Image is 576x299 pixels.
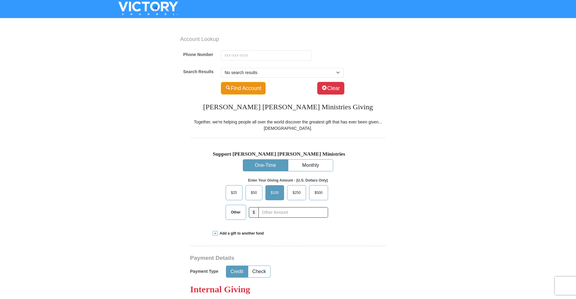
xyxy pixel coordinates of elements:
[190,284,386,295] h3: Internal Giving
[248,178,328,182] strong: Enter Your Giving Amount - (U.S. Dollars Only)
[268,188,282,197] span: $100
[258,207,328,218] input: Other Amount
[190,97,386,119] h3: [PERSON_NAME] [PERSON_NAME] Ministries Giving
[213,151,363,157] h5: Support [PERSON_NAME] [PERSON_NAME] Ministries
[290,188,304,197] span: $250
[228,208,244,217] span: Other
[111,2,186,15] img: VICTORYTHON - VICTORY Channel
[221,82,266,95] button: Find Account
[243,160,288,171] button: One-Time
[183,69,214,76] label: Search Results
[190,269,218,274] h5: Payment Type
[226,266,248,277] button: Credit
[288,160,333,171] button: Monthly
[218,231,264,236] span: Add a gift to another fund
[190,119,386,132] div: Together, we're helping people all over the world discover the greatest gift that has ever been g...
[311,188,326,197] span: $500
[228,188,240,197] span: $25
[190,255,344,262] h3: Payment Details
[221,68,344,78] select: Default select example
[317,82,344,95] button: Clear
[176,35,251,43] label: Account Lookup
[248,188,260,197] span: $50
[248,266,270,277] button: Check
[249,207,259,218] span: $
[221,50,311,61] input: xxx-xxx-xxxx
[183,51,213,59] label: Phone Number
